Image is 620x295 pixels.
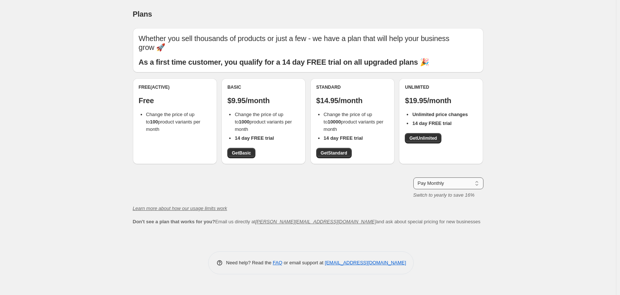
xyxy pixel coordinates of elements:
[328,119,341,125] b: 10000
[324,112,383,132] span: Change the price of up to product variants per month
[316,148,352,158] a: GetStandard
[405,96,477,105] p: $19.95/month
[139,34,478,52] p: Whether you sell thousands of products or just a few - we have a plan that will help your busines...
[412,121,451,126] b: 14 day FREE trial
[146,112,200,132] span: Change the price of up to product variants per month
[133,219,480,224] span: Email us directly at and ask about special pricing for new businesses
[316,84,389,90] div: Standard
[325,260,406,265] a: [EMAIL_ADDRESS][DOMAIN_NAME]
[139,96,211,105] p: Free
[273,260,282,265] a: FAQ
[405,84,477,90] div: Unlimited
[226,260,273,265] span: Need help? Read the
[239,119,249,125] b: 1000
[255,219,376,224] a: [PERSON_NAME][EMAIL_ADDRESS][DOMAIN_NAME]
[324,135,363,141] b: 14 day FREE trial
[316,96,389,105] p: $14.95/month
[409,135,437,141] span: Get Unlimited
[227,96,300,105] p: $9.95/month
[227,84,300,90] div: Basic
[235,112,292,132] span: Change the price of up to product variants per month
[282,260,325,265] span: or email support at
[139,58,429,66] b: As a first time customer, you qualify for a 14 day FREE trial on all upgraded plans 🎉
[405,133,441,143] a: GetUnlimited
[133,10,152,18] span: Plans
[232,150,251,156] span: Get Basic
[133,206,227,211] a: Learn more about how our usage limits work
[413,192,475,198] i: Switch to yearly to save 16%
[133,219,215,224] b: Don't see a plan that works for you?
[139,84,211,90] div: Free (Active)
[321,150,347,156] span: Get Standard
[227,148,255,158] a: GetBasic
[235,135,274,141] b: 14 day FREE trial
[412,112,468,117] b: Unlimited price changes
[150,119,158,125] b: 100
